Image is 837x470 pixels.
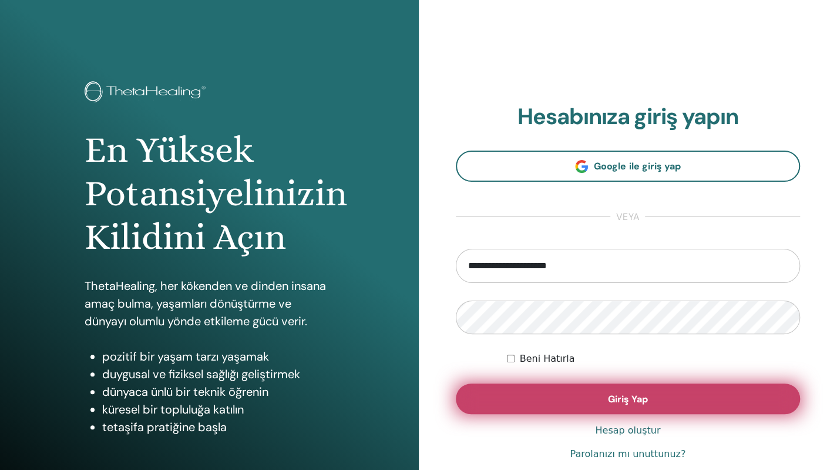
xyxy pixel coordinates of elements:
li: tetaşifa pratiğine başla [102,418,334,436]
a: Hesap oluştur [595,424,660,438]
li: duygusal ve fiziksel sağlığı geliştirmek [102,365,334,383]
div: Keep me authenticated indefinitely or until I manually logout [507,352,800,366]
li: küresel bir topluluğa katılın [102,401,334,418]
label: Beni Hatırla [519,352,574,366]
h1: En Yüksek Potansiyelinizin Kilidini Açın [85,128,334,259]
span: veya [610,210,645,224]
span: Google ile giriş yap [594,160,680,172]
p: ThetaHealing, her kökenden ve dinden insana amaç bulma, yaşamları dönüştürme ve dünyayı olumlu yö... [85,277,334,330]
a: Google ile giriş yap [456,151,801,182]
li: dünyaca ünlü bir teknik öğrenin [102,383,334,401]
h2: Hesabınıza giriş yapın [456,104,801,131]
li: pozitif bir yaşam tarzı yaşamak [102,348,334,365]
a: Parolanızı mı unuttunuz? [570,447,685,461]
button: Giriş Yap [456,384,801,414]
span: Giriş Yap [608,393,648,405]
